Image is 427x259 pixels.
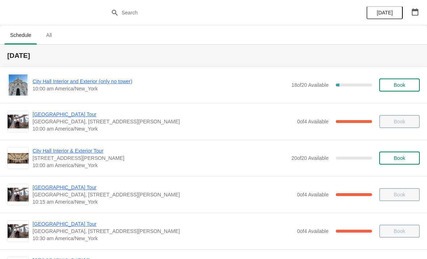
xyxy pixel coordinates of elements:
[7,52,420,59] h2: [DATE]
[297,228,329,234] span: 0 of 4 Available
[33,228,293,235] span: [GEOGRAPHIC_DATA], [STREET_ADDRESS][PERSON_NAME]
[367,6,403,19] button: [DATE]
[121,6,320,19] input: Search
[8,188,29,202] img: City Hall Tower Tour | City Hall Visitor Center, 1400 John F Kennedy Boulevard Suite 121, Philade...
[291,155,329,161] span: 20 of 20 Available
[4,29,37,42] span: Schedule
[33,154,288,162] span: [STREET_ADDRESS][PERSON_NAME]
[40,29,58,42] span: All
[33,111,293,118] span: [GEOGRAPHIC_DATA] Tour
[377,10,393,16] span: [DATE]
[297,119,329,124] span: 0 of 4 Available
[33,85,288,92] span: 10:00 am America/New_York
[8,224,29,238] img: City Hall Tower Tour | City Hall Visitor Center, 1400 John F Kennedy Boulevard Suite 121, Philade...
[394,155,405,161] span: Book
[297,192,329,198] span: 0 of 4 Available
[9,75,28,95] img: City Hall Interior and Exterior (only no tower) | | 10:00 am America/New_York
[33,118,293,125] span: [GEOGRAPHIC_DATA], [STREET_ADDRESS][PERSON_NAME]
[33,147,288,154] span: City Hall Interior & Exterior Tour
[33,191,293,198] span: [GEOGRAPHIC_DATA], [STREET_ADDRESS][PERSON_NAME]
[33,198,293,205] span: 10:15 am America/New_York
[291,82,329,88] span: 18 of 20 Available
[8,115,29,129] img: City Hall Tower Tour | City Hall Visitor Center, 1400 John F Kennedy Boulevard Suite 121, Philade...
[33,235,293,242] span: 10:30 am America/New_York
[33,184,293,191] span: [GEOGRAPHIC_DATA] Tour
[33,125,293,132] span: 10:00 am America/New_York
[379,152,420,165] button: Book
[33,220,293,228] span: [GEOGRAPHIC_DATA] Tour
[33,162,288,169] span: 10:00 am America/New_York
[394,82,405,88] span: Book
[8,153,29,164] img: City Hall Interior & Exterior Tour | 1400 John F Kennedy Boulevard, Suite 121, Philadelphia, PA, ...
[379,78,420,92] button: Book
[33,78,288,85] span: City Hall Interior and Exterior (only no tower)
